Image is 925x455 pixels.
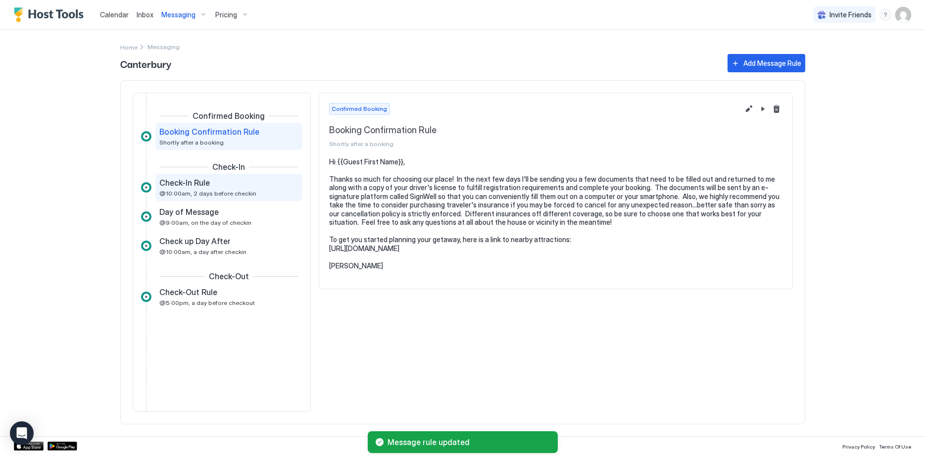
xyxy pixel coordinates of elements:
[14,7,88,22] a: Host Tools Logo
[329,157,782,270] pre: Hi {{Guest First Name}}, Thanks so much for choosing our place! In the next few days I'll be send...
[743,103,755,115] button: Edit message rule
[120,44,138,51] span: Home
[137,9,153,20] a: Inbox
[879,9,891,21] div: menu
[161,10,195,19] span: Messaging
[895,7,911,23] div: User profile
[771,103,782,115] button: Delete message rule
[120,42,138,52] div: Breadcrumb
[159,190,256,197] span: @10:00am, 2 days before checkin
[743,58,801,68] div: Add Message Rule
[332,104,387,113] span: Confirmed Booking
[120,42,138,52] a: Home
[100,9,129,20] a: Calendar
[120,56,718,71] span: Canterbury
[10,421,34,445] div: Open Intercom Messenger
[329,125,739,136] span: Booking Confirmation Rule
[147,43,180,51] span: Breadcrumb
[193,111,265,121] span: Confirmed Booking
[159,127,259,137] span: Booking Confirmation Rule
[329,140,739,148] span: Shortly after a booking
[388,437,550,447] span: Message rule updated
[159,178,210,188] span: Check-In Rule
[159,236,231,246] span: Check up Day After
[209,271,249,281] span: Check-Out
[728,54,805,72] button: Add Message Rule
[212,162,245,172] span: Check-In
[215,10,237,19] span: Pricing
[159,299,255,306] span: @5:00pm, a day before checkout
[159,219,251,226] span: @9:00am, on the day of checkin
[100,10,129,19] span: Calendar
[159,248,246,255] span: @10:00am, a day after checkin
[757,103,769,115] button: Pause Message Rule
[137,10,153,19] span: Inbox
[159,139,224,146] span: Shortly after a booking
[829,10,872,19] span: Invite Friends
[159,207,219,217] span: Day of Message
[159,287,217,297] span: Check-Out Rule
